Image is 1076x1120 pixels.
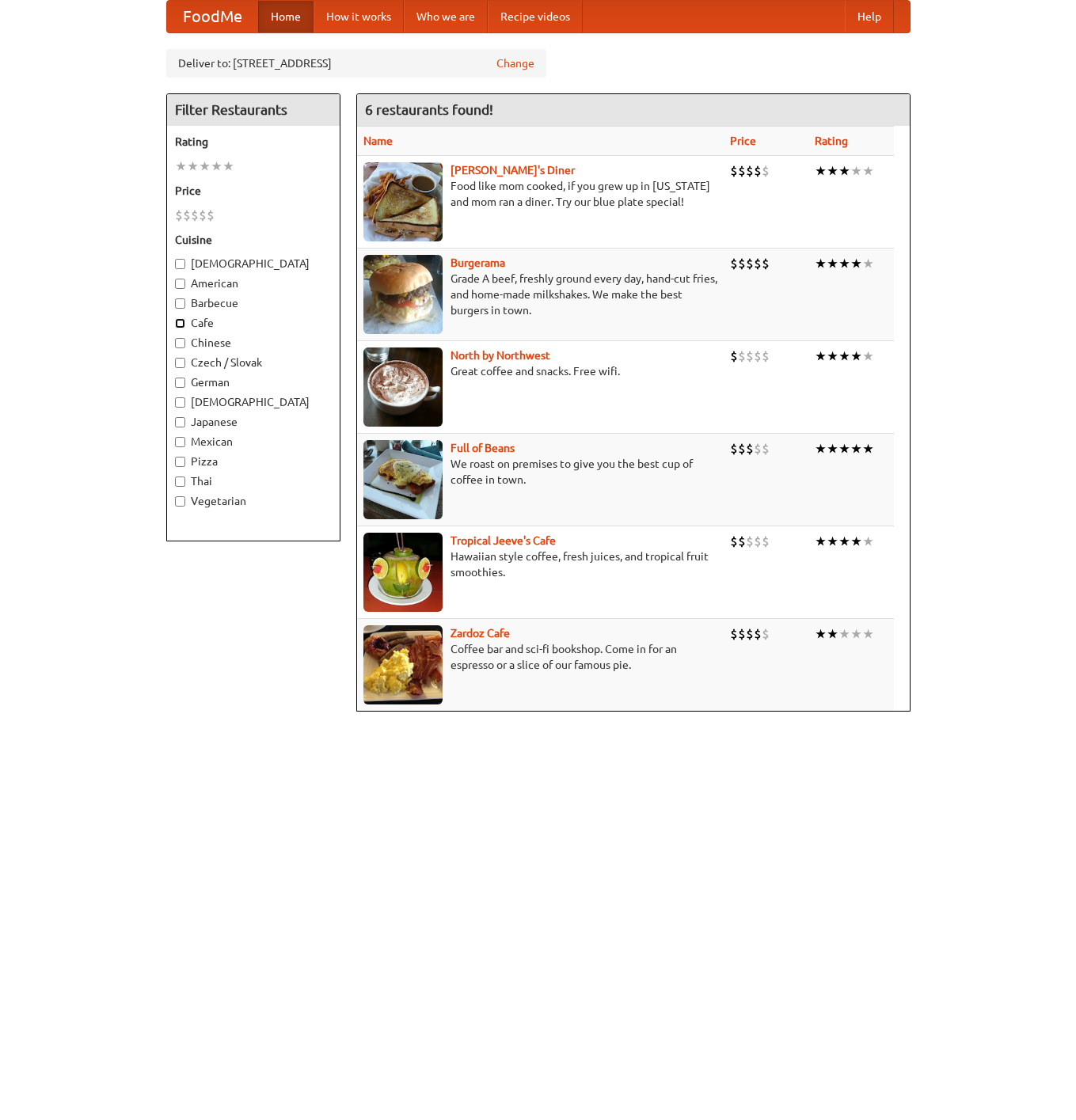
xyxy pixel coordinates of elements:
[191,207,199,224] li: $
[730,440,738,457] li: $
[175,355,332,370] label: Czech / Slovak
[451,627,510,640] a: Zardoz Cafe
[754,625,762,643] li: $
[862,625,874,643] li: ★
[762,255,770,272] li: $
[838,347,850,365] li: ★
[738,255,746,272] li: $
[827,347,838,365] li: ★
[862,347,874,365] li: ★
[730,625,738,643] li: $
[451,164,575,177] a: [PERSON_NAME]'s Diner
[746,533,754,550] li: $
[738,162,746,180] li: $
[827,440,838,457] li: ★
[175,493,332,509] label: Vegetarian
[451,256,505,269] b: Burgerama
[183,207,191,224] li: $
[827,625,838,643] li: ★
[862,162,874,180] li: ★
[167,1,258,32] a: FoodMe
[815,440,827,457] li: ★
[496,55,534,71] a: Change
[762,162,770,180] li: $
[838,625,850,643] li: ★
[175,279,185,289] input: American
[762,533,770,550] li: $
[451,349,550,362] b: North by Northwest
[738,625,746,643] li: $
[862,440,874,457] li: ★
[850,347,862,365] li: ★
[166,49,546,78] div: Deliver to: [STREET_ADDRESS]
[862,255,874,272] li: ★
[363,440,443,519] img: beans.jpg
[827,255,838,272] li: ★
[862,533,874,550] li: ★
[850,533,862,550] li: ★
[211,158,222,175] li: ★
[754,533,762,550] li: $
[815,533,827,550] li: ★
[738,440,746,457] li: $
[207,207,215,224] li: $
[815,135,848,147] a: Rating
[365,102,493,117] ng-pluralize: 6 restaurants found!
[175,397,185,408] input: [DEMOGRAPHIC_DATA]
[199,207,207,224] li: $
[838,162,850,180] li: ★
[762,625,770,643] li: $
[363,347,443,427] img: north.jpg
[175,457,185,467] input: Pizza
[222,158,234,175] li: ★
[363,625,443,704] img: zardoz.jpg
[730,135,756,147] a: Price
[815,255,827,272] li: ★
[175,437,185,447] input: Mexican
[175,414,332,430] label: Japanese
[175,295,332,311] label: Barbecue
[175,473,332,489] label: Thai
[258,1,314,32] a: Home
[762,440,770,457] li: $
[363,549,717,580] p: Hawaiian style coffee, fresh juices, and tropical fruit smoothies.
[827,533,838,550] li: ★
[175,394,332,410] label: [DEMOGRAPHIC_DATA]
[451,534,556,547] a: Tropical Jeeve's Cafe
[754,255,762,272] li: $
[363,271,717,318] p: Grade A beef, freshly ground every day, hand-cut fries, and home-made milkshakes. We make the bes...
[314,1,404,32] a: How it works
[175,183,332,199] h5: Price
[815,625,827,643] li: ★
[838,255,850,272] li: ★
[730,255,738,272] li: $
[175,496,185,507] input: Vegetarian
[363,255,443,334] img: burgerama.jpg
[175,134,332,150] h5: Rating
[199,158,211,175] li: ★
[850,440,862,457] li: ★
[175,318,185,328] input: Cafe
[363,178,717,210] p: Food like mom cooked, if you grew up in [US_STATE] and mom ran a diner. Try our blue plate special!
[827,162,838,180] li: ★
[404,1,488,32] a: Who we are
[175,374,332,390] label: German
[845,1,894,32] a: Help
[175,358,185,368] input: Czech / Slovak
[175,298,185,309] input: Barbecue
[754,162,762,180] li: $
[850,255,862,272] li: ★
[850,625,862,643] li: ★
[167,94,340,126] h4: Filter Restaurants
[451,442,515,454] a: Full of Beans
[175,259,185,269] input: [DEMOGRAPHIC_DATA]
[730,533,738,550] li: $
[363,162,443,241] img: sallys.jpg
[175,476,185,487] input: Thai
[363,135,393,147] a: Name
[187,158,199,175] li: ★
